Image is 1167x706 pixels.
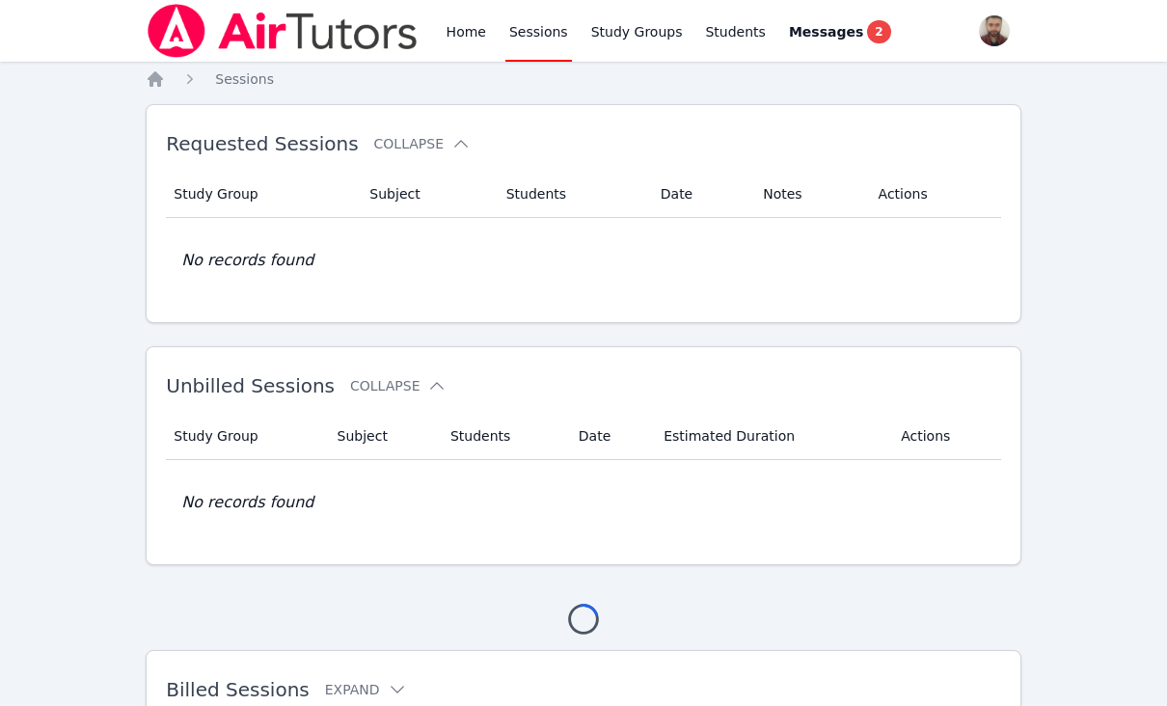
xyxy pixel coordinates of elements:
th: Date [567,413,652,460]
th: Estimated Duration [652,413,889,460]
button: Collapse [350,376,447,395]
th: Subject [358,171,494,218]
a: Sessions [215,69,274,89]
th: Study Group [166,171,358,218]
th: Notes [751,171,866,218]
span: 2 [867,20,890,43]
th: Students [495,171,649,218]
nav: Breadcrumb [146,69,1021,89]
th: Date [649,171,751,218]
span: Messages [789,22,863,41]
button: Expand [325,680,407,699]
td: No records found [166,218,1001,303]
span: Unbilled Sessions [166,374,335,397]
th: Study Group [166,413,325,460]
img: Air Tutors [146,4,419,58]
th: Actions [889,413,1001,460]
span: Requested Sessions [166,132,358,155]
span: Billed Sessions [166,678,309,701]
button: Collapse [374,134,471,153]
th: Subject [326,413,439,460]
td: No records found [166,460,1001,545]
th: Students [439,413,567,460]
th: Actions [867,171,1001,218]
span: Sessions [215,71,274,87]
